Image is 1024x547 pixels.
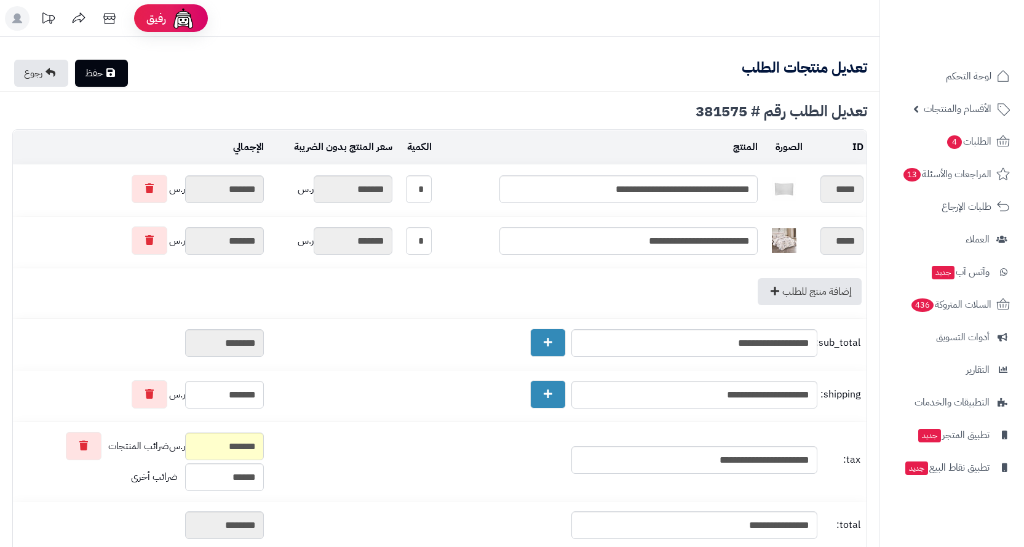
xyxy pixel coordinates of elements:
[942,198,991,215] span: طلبات الإرجاع
[887,290,1017,319] a: السلات المتروكة436
[887,192,1017,222] a: طلبات الإرجاع
[966,231,990,248] span: العملاء
[16,380,264,409] div: ر.س
[887,159,1017,189] a: المراجعات والأسئلة13
[887,453,1017,482] a: تطبيق نقاط البيعجديد
[946,68,991,85] span: لوحة التحكم
[918,429,941,442] span: جديد
[887,257,1017,287] a: وآتس آبجديد
[14,60,68,87] a: رجوع
[966,361,990,378] span: التقارير
[131,469,178,484] span: ضرائب أخرى
[772,177,796,201] img: 1748940505-1-40x40.jpg
[820,388,860,402] span: shipping:
[108,439,169,453] span: ضرائب المنتجات
[902,166,991,183] span: المراجعات والأسئلة
[820,453,860,467] span: tax:
[931,263,990,281] span: وآتس آب
[16,226,264,255] div: ر.س
[887,225,1017,254] a: العملاء
[435,130,761,164] td: المنتج
[915,394,990,411] span: التطبيقات والخدمات
[33,6,63,34] a: تحديثات المنصة
[761,130,806,164] td: الصورة
[904,459,990,476] span: تطبيق نقاط البيع
[742,57,867,79] b: تعديل منتجات الطلب
[924,100,991,118] span: الأقسام والمنتجات
[16,432,264,460] div: ر.س
[887,322,1017,352] a: أدوات التسويق
[917,426,990,444] span: تطبيق المتجر
[887,127,1017,156] a: الطلبات4
[936,329,990,346] span: أدوات التسويق
[947,135,962,149] span: 4
[887,355,1017,385] a: التقارير
[887,420,1017,450] a: تطبيق المتجرجديد
[905,461,928,475] span: جديد
[395,130,435,164] td: الكمية
[911,298,934,312] span: 436
[932,266,955,279] span: جديد
[806,130,867,164] td: ID
[267,130,395,164] td: سعر المنتج بدون الضريبة
[772,228,796,253] img: 1752908063-1-40x40.jpg
[820,518,860,532] span: total:
[13,130,267,164] td: الإجمالي
[16,175,264,203] div: ر.س
[270,227,392,255] div: ر.س
[946,133,991,150] span: الطلبات
[171,6,196,31] img: ai-face.png
[910,296,991,313] span: السلات المتروكة
[146,11,166,26] span: رفيق
[887,388,1017,417] a: التطبيقات والخدمات
[903,168,921,182] span: 13
[820,336,860,350] span: sub_total:
[887,62,1017,91] a: لوحة التحكم
[75,60,128,87] a: حفظ
[758,278,862,305] a: إضافة منتج للطلب
[940,33,1012,58] img: logo-2.png
[12,104,867,119] div: تعديل الطلب رقم # 381575
[270,175,392,203] div: ر.س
